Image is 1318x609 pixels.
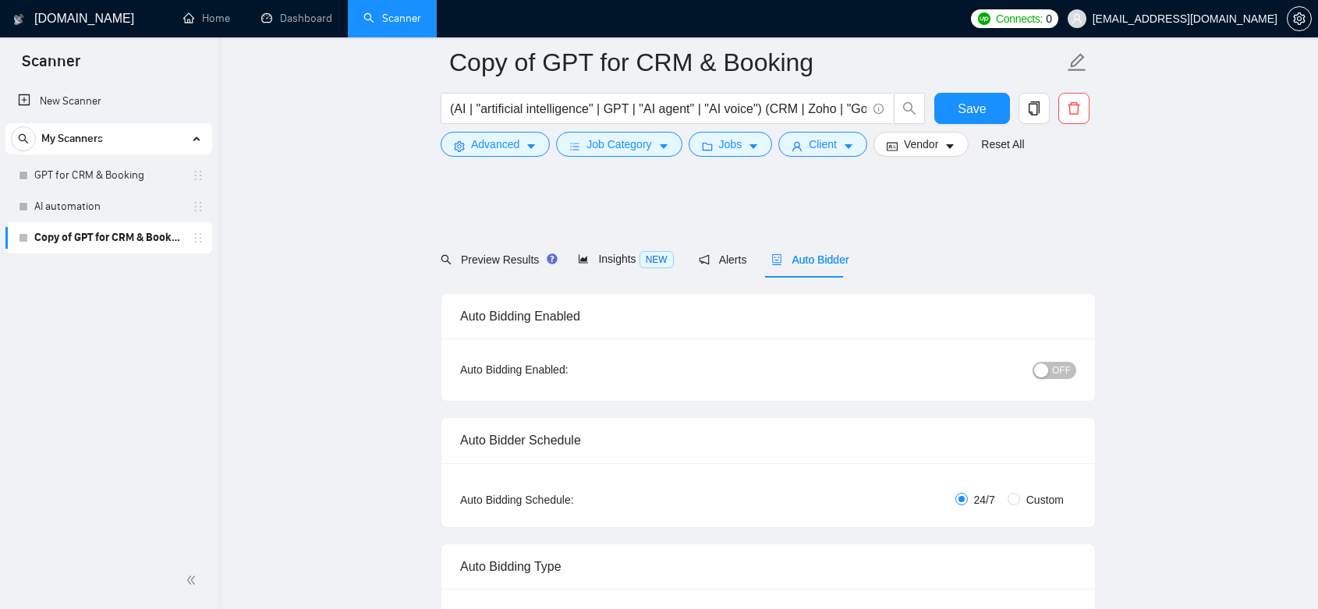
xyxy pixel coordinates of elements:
button: barsJob Categorycaret-down [556,132,682,157]
img: logo [13,7,24,32]
button: search [11,126,36,151]
a: Copy of GPT for CRM & Booking [34,222,182,253]
span: Scanner [9,50,93,83]
span: caret-down [944,140,955,152]
span: caret-down [526,140,537,152]
span: search [895,101,924,115]
span: info-circle [873,104,884,114]
span: holder [192,232,204,244]
span: Save [958,99,986,119]
div: Auto Bidding Enabled [460,294,1076,338]
span: My Scanners [41,123,103,154]
span: caret-down [658,140,669,152]
button: Save [934,93,1010,124]
a: homeHome [183,12,230,25]
span: folder [702,140,713,152]
span: user [1072,13,1082,24]
div: Auto Bidder Schedule [460,418,1076,462]
a: AI automation [34,191,182,222]
span: Vendor [904,136,938,153]
span: Client [809,136,837,153]
span: caret-down [748,140,759,152]
a: New Scanner [18,86,200,117]
span: Job Category [586,136,651,153]
span: 0 [1046,10,1052,27]
li: My Scanners [5,123,212,253]
span: Connects: [996,10,1043,27]
div: Auto Bidding Enabled: [460,361,665,378]
button: delete [1058,93,1089,124]
li: New Scanner [5,86,212,117]
span: notification [699,254,710,265]
span: area-chart [578,253,589,264]
button: setting [1287,6,1312,31]
span: NEW [640,251,674,268]
input: Scanner name... [449,43,1064,82]
a: Reset All [981,136,1024,153]
span: Alerts [699,253,747,266]
span: holder [192,200,204,213]
a: dashboardDashboard [261,12,332,25]
button: settingAdvancedcaret-down [441,132,550,157]
a: GPT for CRM & Booking [34,160,182,191]
a: setting [1287,12,1312,25]
span: edit [1067,52,1087,73]
span: Insights [578,253,673,265]
iframe: Intercom live chat [1265,556,1302,593]
span: Custom [1020,491,1070,508]
div: Auto Bidding Type [460,544,1076,589]
div: Tooltip anchor [545,252,559,266]
span: Jobs [719,136,742,153]
span: bars [569,140,580,152]
span: Preview Results [441,253,553,266]
button: idcardVendorcaret-down [873,132,969,157]
span: copy [1019,101,1049,115]
span: search [12,133,35,144]
span: user [792,140,802,152]
span: delete [1059,101,1089,115]
span: caret-down [843,140,854,152]
span: double-left [186,572,201,588]
input: Search Freelance Jobs... [450,99,866,119]
span: Advanced [471,136,519,153]
button: folderJobscaret-down [689,132,773,157]
a: searchScanner [363,12,421,25]
span: setting [1288,12,1311,25]
button: userClientcaret-down [778,132,867,157]
button: copy [1019,93,1050,124]
img: upwork-logo.png [978,12,990,25]
span: setting [454,140,465,152]
span: search [441,254,452,265]
span: idcard [887,140,898,152]
span: robot [771,254,782,265]
button: search [894,93,925,124]
span: holder [192,169,204,182]
span: OFF [1052,362,1071,379]
div: Auto Bidding Schedule: [460,491,665,508]
span: 24/7 [968,491,1001,508]
span: Auto Bidder [771,253,849,266]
